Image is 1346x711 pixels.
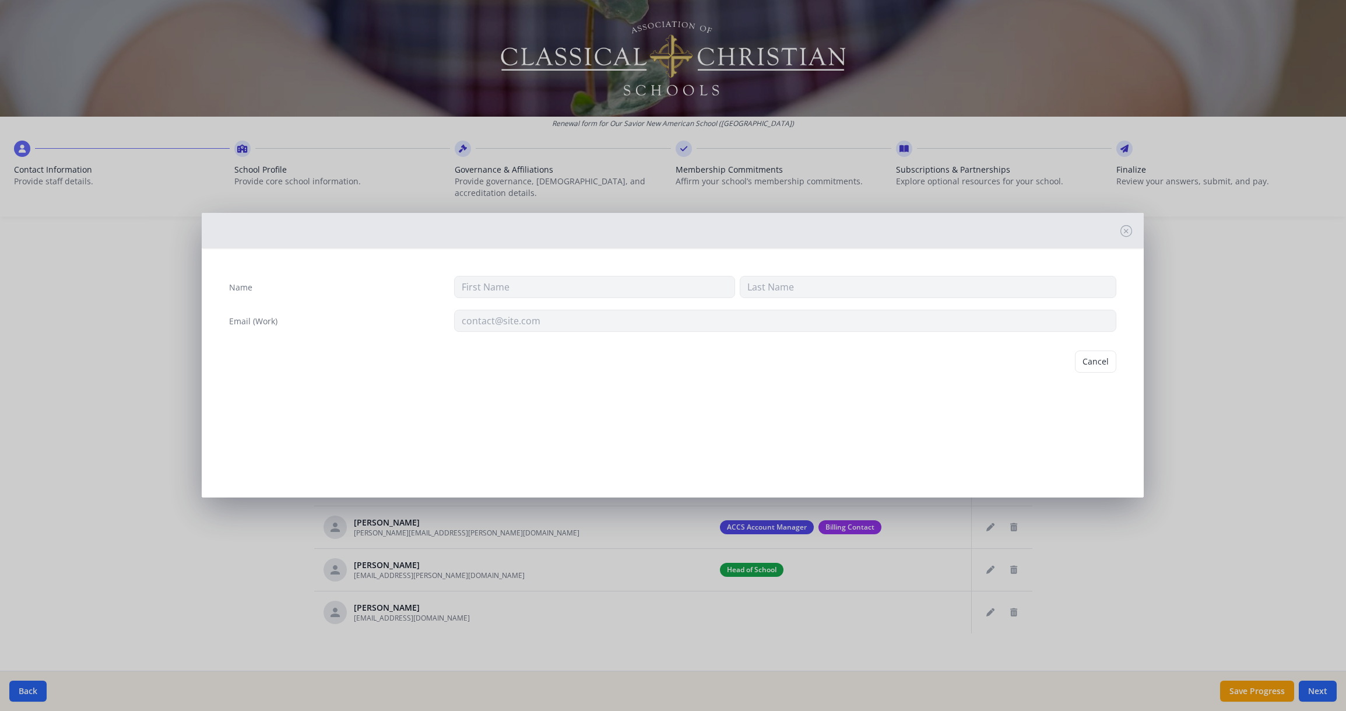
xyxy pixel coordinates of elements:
input: Last Name [740,276,1116,298]
input: First Name [454,276,736,298]
label: Name [229,282,252,293]
button: Cancel [1075,351,1116,373]
label: Email (Work) [229,316,277,327]
input: contact@site.com [454,310,1117,332]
